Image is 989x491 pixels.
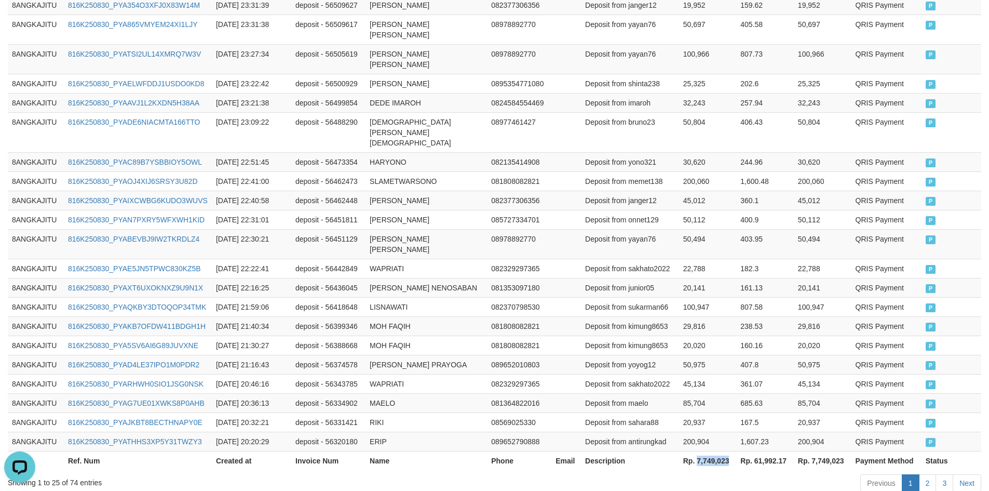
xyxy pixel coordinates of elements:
td: [DATE] 22:40:58 [212,191,291,210]
span: PAID [926,419,936,428]
td: 8ANGKAJITU [8,229,64,259]
td: [DATE] 20:20:29 [212,432,291,451]
td: deposit - 56442849 [291,259,365,278]
td: deposit - 56451129 [291,229,365,259]
td: 085727334701 [487,210,551,229]
td: ERIP [365,432,487,451]
a: 816K250830_PYATHHS3XP5Y31TWZY3 [68,437,202,446]
td: Deposit from imaroh [581,93,679,112]
td: 50,804 [679,112,737,152]
td: QRIS Payment [851,93,922,112]
td: deposit - 56343785 [291,374,365,393]
td: 8ANGKAJITU [8,355,64,374]
button: Open LiveChat chat widget [4,4,35,35]
td: MOH FAQIH [365,316,487,336]
td: QRIS Payment [851,374,922,393]
a: 816K250830_PYA354O3XFJ0X83W14M [68,1,200,9]
td: QRIS Payment [851,393,922,413]
td: QRIS Payment [851,259,922,278]
td: 167.5 [736,413,794,432]
span: PAID [926,342,936,351]
span: PAID [926,50,936,59]
td: 45,134 [794,374,851,393]
a: 816K250830_PYAC89B7YSBBIOY5OWL [68,158,202,166]
td: QRIS Payment [851,152,922,171]
td: 403.95 [736,229,794,259]
td: 807.58 [736,297,794,316]
td: 08978892770 [487,229,551,259]
td: QRIS Payment [851,15,922,44]
th: Rp. 61,992.17 [736,451,794,470]
td: Deposit from yayan76 [581,44,679,74]
td: QRIS Payment [851,191,922,210]
td: deposit - 56451811 [291,210,365,229]
td: 361.07 [736,374,794,393]
td: 200,904 [679,432,737,451]
td: 50,975 [794,355,851,374]
td: 257.94 [736,93,794,112]
td: deposit - 56374578 [291,355,365,374]
a: 816K250830_PYAXT6UXOKNXZ9U9N1X [68,284,203,292]
td: 082370798530 [487,297,551,316]
td: [DATE] 23:21:38 [212,93,291,112]
td: 1,607.23 [736,432,794,451]
td: QRIS Payment [851,44,922,74]
span: PAID [926,178,936,187]
div: Showing 1 to 25 of 74 entries [8,473,404,488]
td: deposit - 56334902 [291,393,365,413]
td: RIKI [365,413,487,432]
td: QRIS Payment [851,316,922,336]
td: deposit - 56509617 [291,15,365,44]
td: 50,494 [794,229,851,259]
td: 8ANGKAJITU [8,316,64,336]
td: 50,697 [794,15,851,44]
td: Deposit from sakhato2022 [581,374,679,393]
td: 8ANGKAJITU [8,259,64,278]
td: 20,141 [794,278,851,297]
td: HARYONO [365,152,487,171]
td: 30,620 [794,152,851,171]
td: 0824584554469 [487,93,551,112]
td: 8ANGKAJITU [8,210,64,229]
td: [DATE] 23:27:34 [212,44,291,74]
td: WAPRIATI [365,374,487,393]
td: 100,966 [794,44,851,74]
td: deposit - 56473354 [291,152,365,171]
td: 400.9 [736,210,794,229]
td: Deposit from janger12 [581,191,679,210]
td: deposit - 56462448 [291,191,365,210]
td: 807.73 [736,44,794,74]
td: 8ANGKAJITU [8,432,64,451]
td: Deposit from maelo [581,393,679,413]
span: PAID [926,303,936,312]
td: 8ANGKAJITU [8,336,64,355]
th: Description [581,451,679,470]
td: 45,134 [679,374,737,393]
td: 29,816 [794,316,851,336]
td: [PERSON_NAME] [PERSON_NAME] [365,229,487,259]
td: [DATE] 22:31:01 [212,210,291,229]
td: 082329297365 [487,374,551,393]
td: 50,494 [679,229,737,259]
td: QRIS Payment [851,355,922,374]
a: 816K250830_PYADE6NIACMTA166TTO [68,118,200,126]
td: deposit - 56436045 [291,278,365,297]
span: PAID [926,2,936,10]
a: 816K250830_PYAOJ4XIJ6SRSY3U82D [68,177,198,185]
td: 244.96 [736,152,794,171]
td: Deposit from yayan76 [581,15,679,44]
td: Deposit from memet138 [581,171,679,191]
td: 8ANGKAJITU [8,393,64,413]
td: 161.13 [736,278,794,297]
td: [DEMOGRAPHIC_DATA][PERSON_NAME][DEMOGRAPHIC_DATA] [365,112,487,152]
td: 50,112 [679,210,737,229]
td: 8ANGKAJITU [8,278,64,297]
td: QRIS Payment [851,413,922,432]
span: PAID [926,197,936,206]
td: 8ANGKAJITU [8,152,64,171]
td: Deposit from yono321 [581,152,679,171]
td: deposit - 56388668 [291,336,365,355]
td: deposit - 56331421 [291,413,365,432]
td: [DATE] 20:32:21 [212,413,291,432]
span: PAID [926,323,936,331]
